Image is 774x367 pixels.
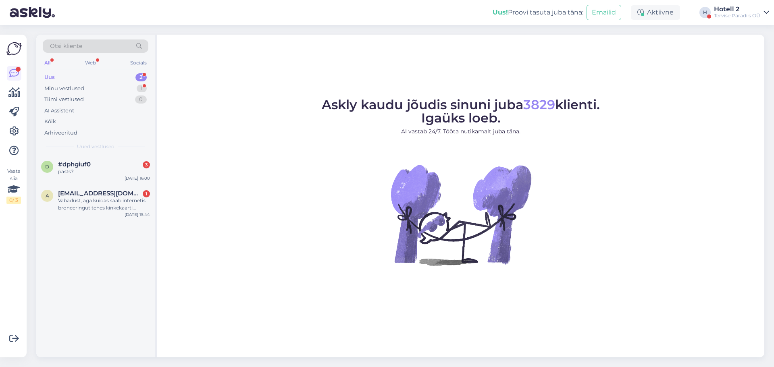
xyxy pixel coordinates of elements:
div: Web [83,58,98,68]
img: No Chat active [388,142,533,287]
div: 3 [143,161,150,168]
div: Vaata siia [6,168,21,204]
div: Uus [44,73,55,81]
div: H [699,7,711,18]
div: [DATE] 16:00 [125,175,150,181]
div: Vabadust, aga kuidas saab internetis broneeringut tehes kinkekaarti kasutada? [58,197,150,211]
div: [DATE] 15:44 [125,211,150,218]
span: aneteerm@gmail.com [58,190,142,197]
button: Emailid [587,5,621,20]
div: Minu vestlused [44,85,84,93]
span: a [46,193,49,199]
div: Aktiivne [631,5,680,20]
div: Tiimi vestlused [44,95,84,104]
span: d [45,164,49,170]
div: All [43,58,52,68]
div: Socials [129,58,148,68]
div: Tervise Paradiis OÜ [714,12,760,19]
span: Uued vestlused [77,143,114,150]
div: 0 / 3 [6,197,21,204]
div: Proovi tasuta juba täna: [493,8,583,17]
div: 1 [137,85,147,93]
span: #dphgiuf0 [58,161,91,168]
div: 0 [135,95,147,104]
span: 3829 [523,97,555,112]
div: Arhiveeritud [44,129,77,137]
div: Kõik [44,118,56,126]
div: Hotell 2 [714,6,760,12]
div: pasts? [58,168,150,175]
div: AI Assistent [44,107,74,115]
b: Uus! [493,8,508,16]
a: Hotell 2Tervise Paradiis OÜ [714,6,769,19]
div: 1 [143,190,150,197]
div: 2 [135,73,147,81]
p: AI vastab 24/7. Tööta nutikamalt juba täna. [322,127,600,136]
img: Askly Logo [6,41,22,56]
span: Askly kaudu jõudis sinuni juba klienti. Igaüks loeb. [322,97,600,126]
span: Otsi kliente [50,42,82,50]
